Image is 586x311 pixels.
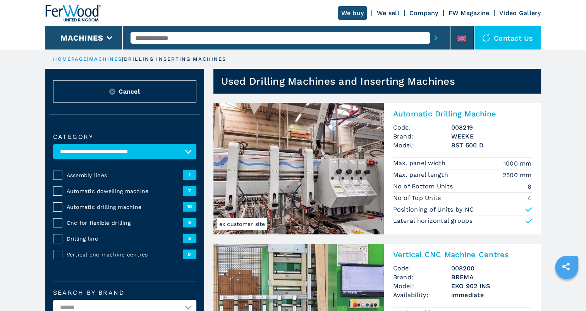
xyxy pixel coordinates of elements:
span: Drilling line [67,235,183,243]
em: 2500 mm [503,171,532,179]
h3: BST 500 D [451,141,532,150]
a: machines [89,56,122,62]
a: Automatic Drilling Machine WEEKE BST 500 Dex customer siteAutomatic Drilling MachineCode:008219Br... [213,103,541,234]
p: No of Top Units [393,194,443,202]
span: Model: [393,282,451,290]
a: FW Magazine [449,9,490,17]
h3: WEEKE [451,132,532,141]
h3: 008219 [451,123,532,132]
span: 10 [183,202,196,211]
span: 1 [183,170,196,179]
h3: 008200 [451,264,532,273]
span: | [122,56,124,62]
a: Company [409,9,438,17]
div: Contact us [474,26,541,50]
span: Automatic dowelling machine [67,187,183,195]
span: Vertical cnc machine centres [67,251,183,258]
span: 5 [183,218,196,227]
p: No of Bottom Units [393,182,455,191]
h3: EKO 902 INS [451,282,532,290]
span: 8 [183,249,196,259]
a: Video Gallery [499,9,541,17]
a: HOMEPAGE [53,56,88,62]
label: Search by brand [53,290,196,296]
img: Reset [109,89,115,95]
span: Automatic drilling machine [67,203,183,211]
iframe: Chat [553,276,580,305]
p: drilling inserting machines [124,56,227,63]
p: Lateral horizontal groups [393,217,473,225]
h2: Automatic Drilling Machine [393,109,532,118]
p: Max. panel length [393,171,450,179]
h2: Vertical CNC Machine Centres [393,250,532,259]
span: ex customer site [217,218,267,230]
span: Code: [393,123,451,132]
img: Automatic Drilling Machine WEEKE BST 500 D [213,103,384,234]
h3: BREMA [451,273,532,282]
em: 1000 mm [504,159,532,168]
a: sharethis [556,257,576,276]
span: 5 [183,234,196,243]
p: Positioning of Units by NC [393,205,474,214]
p: Max. panel width [393,159,448,167]
a: We buy [338,6,367,20]
em: 6 [528,182,531,191]
span: Brand: [393,132,451,141]
span: | [87,56,89,62]
button: ResetCancel [53,80,196,103]
a: We sell [377,9,399,17]
span: Cnc for flexible drilling [67,219,183,227]
em: 4 [528,194,531,203]
label: Category [53,134,196,140]
span: Model: [393,141,451,150]
span: immediate [451,290,532,299]
span: Assembly lines [67,171,183,179]
span: Code: [393,264,451,273]
h1: Used Drilling Machines and Inserting Machines [221,75,455,87]
span: Cancel [119,87,140,96]
button: submit-button [430,29,442,47]
button: Machines [60,33,103,43]
span: Availability: [393,290,451,299]
img: Contact us [482,34,490,42]
span: Brand: [393,273,451,282]
img: Ferwood [45,5,101,22]
span: 7 [183,186,196,195]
